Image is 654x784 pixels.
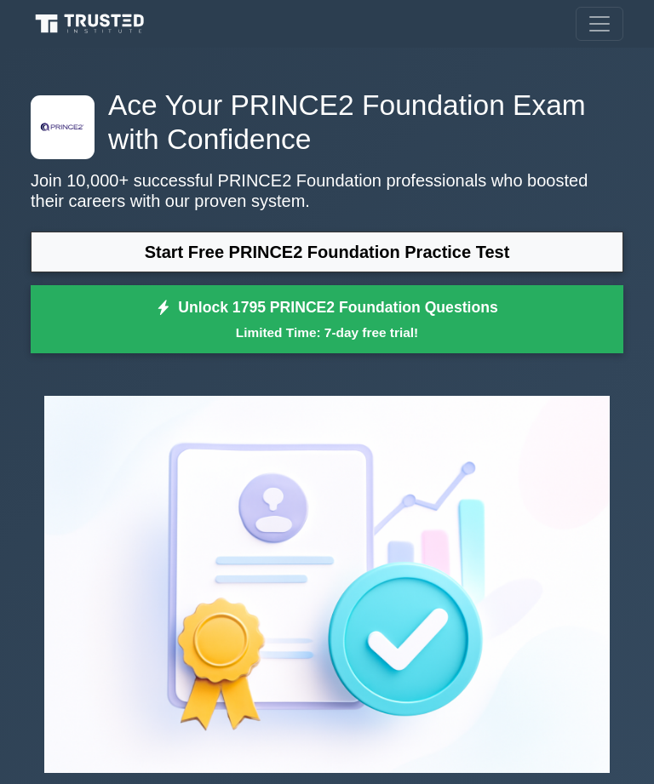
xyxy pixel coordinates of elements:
[576,7,623,41] button: Toggle navigation
[31,170,623,211] p: Join 10,000+ successful PRINCE2 Foundation professionals who boosted their careers with our prove...
[31,232,623,272] a: Start Free PRINCE2 Foundation Practice Test
[31,285,623,353] a: Unlock 1795 PRINCE2 Foundation QuestionsLimited Time: 7-day free trial!
[52,323,602,342] small: Limited Time: 7-day free trial!
[31,89,623,157] h1: Ace Your PRINCE2 Foundation Exam with Confidence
